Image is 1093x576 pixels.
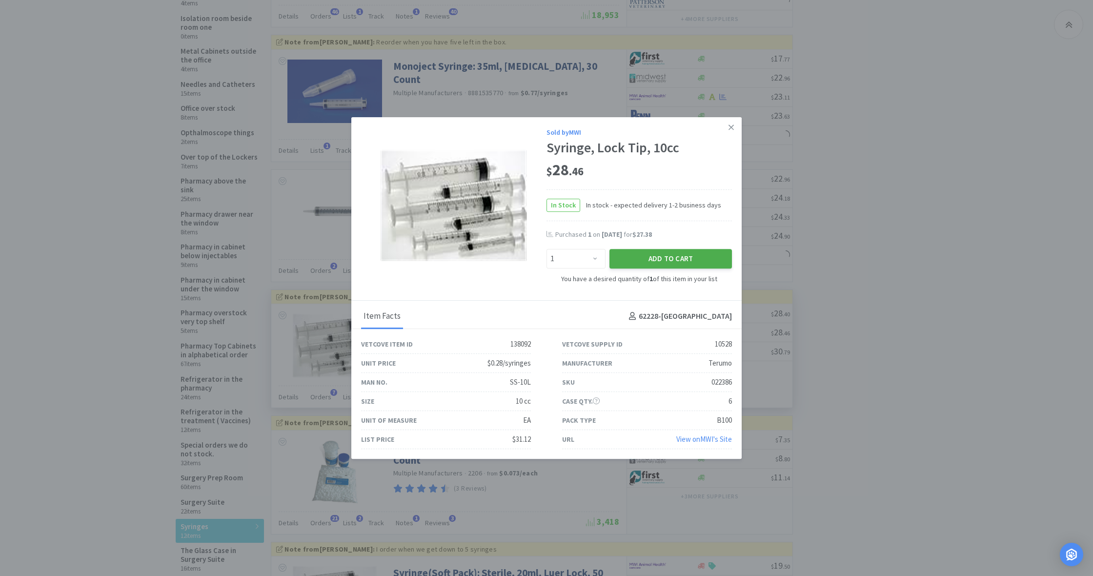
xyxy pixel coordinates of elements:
div: B100 [717,414,732,426]
div: Pack Type [562,415,596,426]
div: 10 cc [516,395,531,407]
div: Size [361,396,374,407]
div: EA [523,414,531,426]
div: $0.28/syringes [487,357,531,369]
span: $27.38 [632,230,652,239]
div: SKU [562,377,575,388]
h4: 62228 - [GEOGRAPHIC_DATA] [625,310,732,323]
div: $31.12 [512,433,531,445]
div: 138092 [510,338,531,350]
div: Sold by MWI [546,127,732,138]
span: 1 [588,230,591,239]
div: Unit Price [361,358,396,369]
div: You have a desired quantity of of this item in your list [546,273,732,284]
div: Manufacturer [562,358,612,369]
div: Syringe, Lock Tip, 10cc [546,140,732,157]
div: Purchased on for [555,230,732,240]
div: Vetcove Item ID [361,339,413,350]
div: List Price [361,434,394,445]
span: [DATE] [602,230,622,239]
span: 28 [546,160,584,180]
span: In stock - expected delivery 1-2 business days [580,200,721,210]
button: Add to Cart [609,249,732,268]
div: 022386 [711,376,732,388]
div: Case Qty. [562,396,600,407]
div: SS-10L [510,376,531,388]
span: $ [546,165,552,178]
img: a0944f7a150f45b7abdfa35e27ecfab6_10528.png [381,150,527,261]
div: Unit of Measure [361,415,417,426]
span: . 46 [569,165,584,178]
div: Terumo [708,357,732,369]
div: Open Intercom Messenger [1060,543,1083,566]
div: Vetcove Supply ID [562,339,623,350]
div: Item Facts [361,305,403,329]
div: Man No. [361,377,387,388]
span: In Stock [547,199,580,211]
div: 6 [729,395,732,407]
div: 10528 [715,338,732,350]
strong: 1 [649,274,653,283]
a: View onMWI's Site [676,434,732,444]
div: URL [562,434,574,445]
